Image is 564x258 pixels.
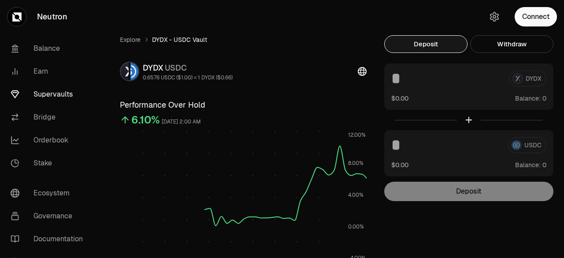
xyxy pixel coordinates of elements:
a: Bridge [4,106,95,129]
a: Ecosystem [4,182,95,205]
nav: breadcrumb [120,35,367,44]
tspan: 0.00% [348,223,364,230]
span: Balance: [515,161,541,169]
a: Supervaults [4,83,95,106]
button: Deposit [384,35,468,53]
button: Connect [515,7,557,26]
div: DYDX [143,62,233,74]
a: Orderbook [4,129,95,152]
span: USDC [165,63,187,73]
tspan: 4.00% [348,191,364,198]
a: Earn [4,60,95,83]
button: $0.00 [391,93,408,103]
a: Governance [4,205,95,228]
img: DYDX Logo [121,63,129,80]
tspan: 8.00% [348,160,364,167]
div: 6.10% [131,113,160,127]
a: Balance [4,37,95,60]
button: Withdraw [470,35,553,53]
button: $0.00 [391,160,408,169]
img: USDC Logo [130,63,138,80]
tspan: 12.00% [348,131,366,138]
a: Explore [120,35,141,44]
span: Balance: [515,94,541,103]
div: [DATE] 2:00 AM [162,117,201,127]
a: Documentation [4,228,95,251]
a: Stake [4,152,95,175]
span: DYDX - USDC Vault [152,35,207,44]
h3: Performance Over Hold [120,99,367,111]
div: 0.6576 USDC ($1.00) = 1 DYDX ($0.66) [143,74,233,81]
